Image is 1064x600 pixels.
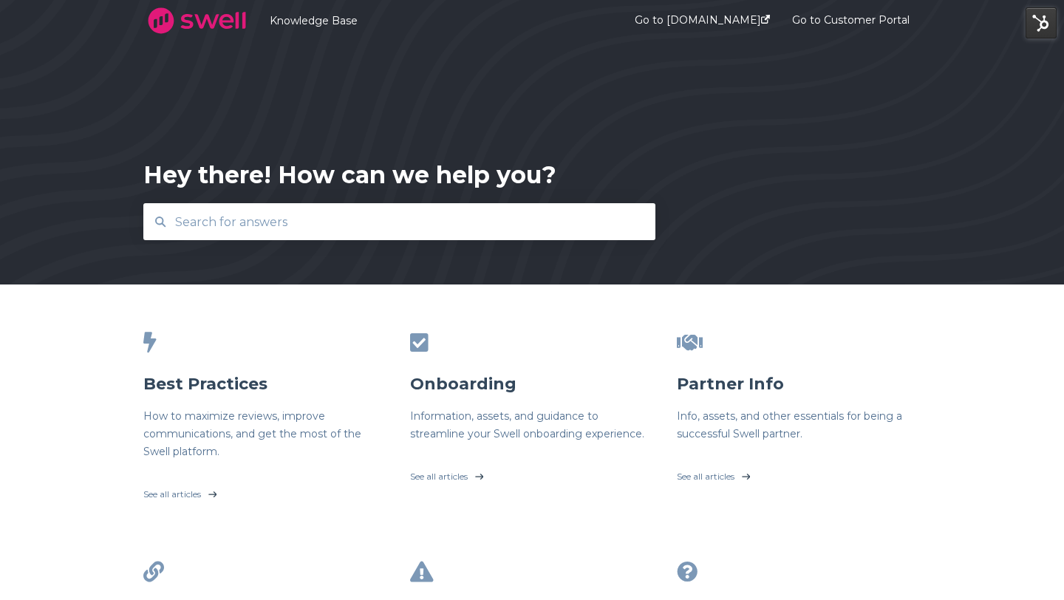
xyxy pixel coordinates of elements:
[410,333,429,353] span: 
[410,373,654,395] h3: Onboarding
[677,562,698,582] span: 
[166,206,633,238] input: Search for answers
[677,454,921,491] a: See all articles
[143,407,387,460] h6: How to maximize reviews, improve communications, and get the most of the Swell platform.
[143,159,556,191] div: Hey there! How can we help you?
[143,562,164,582] span: 
[143,373,387,395] h3: Best Practices
[677,407,921,443] h6: Info, assets, and other essentials for being a successful Swell partner.
[677,373,921,395] h3: Partner Info
[143,472,387,509] a: See all articles
[270,14,590,27] a: Knowledge Base
[143,333,157,353] span: 
[1026,7,1057,38] img: HubSpot Tools Menu Toggle
[410,407,654,443] h6: Information, assets, and guidance to streamline your Swell onboarding experience.
[143,2,250,39] img: company logo
[410,562,434,582] span: 
[410,454,654,491] a: See all articles
[677,333,703,353] span: 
